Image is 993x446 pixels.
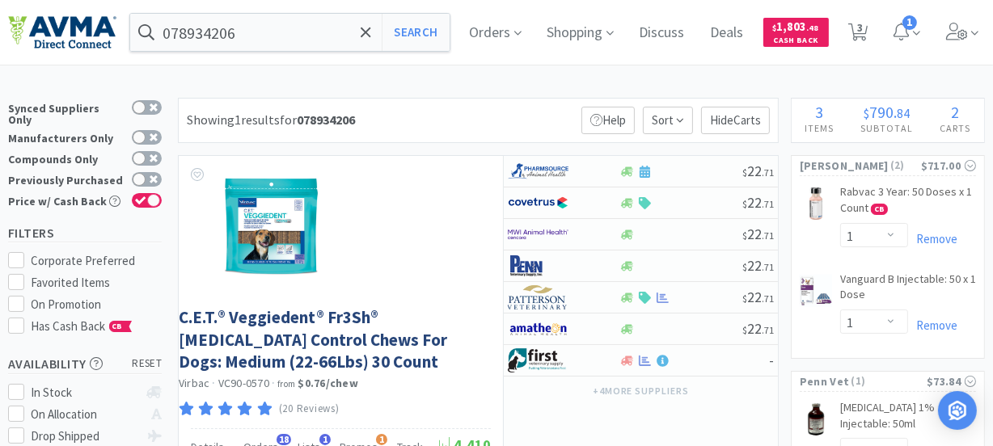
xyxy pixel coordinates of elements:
[742,193,774,212] span: 22
[889,158,921,174] span: ( 2 )
[220,172,323,277] img: b1791626812242ca97ab7d04f9f1c48b_198377.jpeg
[742,229,747,242] span: $
[742,256,774,275] span: 22
[32,318,133,334] span: Has Cash Back
[800,403,832,435] img: 2e4275ab01f749d6aab03edca3b1cda0_755787.png
[927,120,984,136] h4: Carts
[849,373,927,389] span: ( 1 )
[847,120,927,136] h4: Subtotal
[32,405,139,424] div: On Allocation
[773,36,819,47] span: Cash Back
[742,292,747,305] span: $
[179,306,487,372] a: C.E.T.® Veggiedent® Fr3Sh® [MEDICAL_DATA] Control Chews For Dogs: Medium (22-66Lbs) 30 Count
[32,273,163,292] div: Favorited Items
[32,295,163,314] div: On Promotion
[643,107,693,134] span: Sort
[872,204,887,214] span: CB
[742,324,747,336] span: $
[792,120,847,136] h4: Items
[508,159,568,183] img: 7915dbd3f8974342a4dc3feb8efc1740_58.png
[8,172,124,186] div: Previously Purchased
[508,348,568,372] img: 67d67680309e4a0bb49a5ff0391dcc42_6.png
[508,254,568,278] img: e1133ece90fa4a959c5ae41b0808c578_9.png
[8,15,116,49] img: e4e33dab9f054f5782a47901c742baa9_102.png
[762,198,774,210] span: . 71
[8,224,162,242] h5: Filters
[8,193,124,207] div: Price w/ Cash Back
[376,434,387,445] span: 1
[32,427,139,446] div: Drop Shipped
[179,376,210,390] a: Virbac
[842,27,875,42] a: 3
[742,288,774,306] span: 22
[8,130,124,144] div: Manufacturers Only
[319,434,331,445] span: 1
[908,231,957,246] a: Remove
[800,187,832,220] img: 14f23843fb1245bbbeca49f0a78f46b9_495521.jpeg
[864,105,870,121] span: $
[816,102,824,122] span: 3
[762,166,774,179] span: . 71
[8,100,124,125] div: Synced Suppliers Only
[807,23,819,33] span: . 48
[508,191,568,215] img: 77fca1acd8b6420a9015268ca798ef17_1.png
[508,317,568,341] img: 3331a67d23dc422aa21b1ec98afbf632_11.png
[32,251,163,271] div: Corporate Preferred
[218,376,269,390] span: VC90-0570
[773,23,777,33] span: $
[581,107,635,134] p: Help
[938,391,977,430] div: Open Intercom Messenger
[908,318,957,333] a: Remove
[272,376,275,390] span: ·
[701,107,770,134] p: Hide Carts
[762,261,774,273] span: . 71
[110,322,126,331] span: CB
[742,225,774,243] span: 22
[382,14,449,51] button: Search
[133,356,163,372] span: reset
[187,110,355,131] div: Showing 1 results
[280,111,355,128] span: for
[847,104,927,120] div: .
[773,19,819,34] span: 1,803
[742,319,774,338] span: 22
[921,157,976,175] div: $717.00
[902,15,917,30] span: 1
[704,26,750,40] a: Deals
[840,271,976,309] a: Vanguard B Injectable: 50 x 1 Dose
[742,162,774,180] span: 22
[952,102,960,122] span: 2
[898,105,911,121] span: 84
[742,261,747,273] span: $
[800,372,849,390] span: Penn Vet
[508,285,568,309] img: f5e969b455434c6296c6d81ef179fa71_3.png
[769,351,774,369] span: -
[277,434,291,445] span: 18
[8,355,162,373] h5: Availability
[800,157,889,175] span: [PERSON_NAME]
[32,383,139,402] div: In Stock
[800,275,832,307] img: 25a20ba161724690ac16152648c7bf14_466144.jpeg
[742,198,747,210] span: $
[279,401,340,418] p: (20 Reviews)
[762,324,774,336] span: . 71
[927,372,976,390] div: $73.84
[585,380,697,402] button: +4more suppliers
[8,151,124,165] div: Compounds Only
[130,14,450,51] input: Search by item, sku, manufacturer, ingredient, size...
[213,376,216,390] span: ·
[633,26,691,40] a: Discuss
[277,378,295,389] span: from
[762,292,774,305] span: . 71
[840,184,976,222] a: Rabvac 3 Year: 50 Doses x 1 Count CB
[870,102,894,122] span: 790
[763,11,829,54] a: $1,803.48Cash Back
[298,376,359,390] strong: $0.76 / chew
[762,229,774,242] span: . 71
[840,400,976,438] a: [MEDICAL_DATA] 1% Injectable: 50ml
[508,222,568,246] img: f6b2451649754179b5b4e0c70c3f7cb0_2.png
[742,166,747,179] span: $
[297,111,355,128] strong: 078934206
